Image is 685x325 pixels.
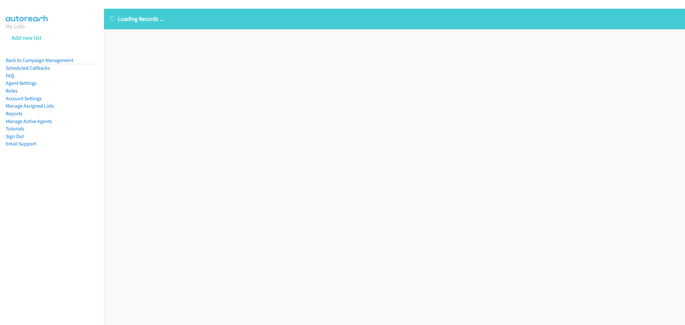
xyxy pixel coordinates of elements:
a: Account Settings [6,95,42,101]
a: Manage Assigned Lists [6,103,54,109]
p: Loading Records ... [110,14,679,23]
a: Agent Settings [6,80,37,86]
a: My Lists [6,22,25,30]
a: Roles [6,88,18,94]
a: Manage Active Agents [6,118,52,124]
a: Back to Campaign Management [6,57,73,63]
a: Tutorials [6,126,24,132]
a: Add new list [12,34,41,41]
a: Scheduled Callbacks [6,65,50,71]
a: FAQ [6,73,14,79]
a: Sign Out [6,133,24,139]
a: Email Support [6,141,36,147]
a: Reports [6,110,22,117]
